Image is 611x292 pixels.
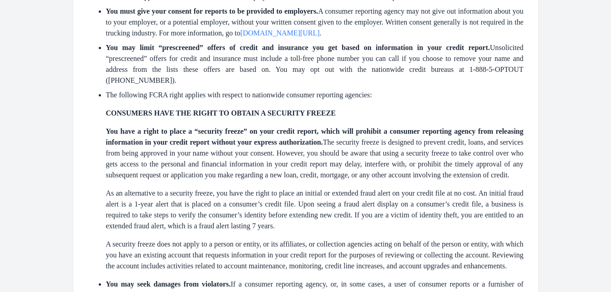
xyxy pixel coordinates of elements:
p: The following FCRA right applies with respect to nationwide consumer reporting agencies: [106,90,524,101]
strong: You may seek damages from violators. [106,280,231,288]
strong: You must give your consent for reports to be provided to employers. [106,7,318,15]
strong: You have a right to place a “security freeze” on your credit report, which will prohibit a consum... [106,127,524,146]
p: The security freeze is designed to prevent credit, loans, and services from being approved in you... [106,126,524,181]
li: A consumer reporting agency may not give out information about you to your employer, or a potenti... [106,6,524,39]
p: A security freeze does not apply to a person or entity, or its affiliates, or collection agencies... [106,239,524,272]
strong: You may limit “prescreened” offers of credit and insurance you get based on information in your c... [106,44,490,51]
a: [DOMAIN_NAME][URL] [240,29,319,37]
li: Unsolicited “prescreened” offers for credit and insurance must include a toll-free phone number y... [106,42,524,86]
p: As an alternative to a security freeze, you have the right to place an initial or extended fraud ... [106,188,524,232]
p: CONSUMERS HAVE THE RIGHT TO OBTAIN A SECURITY FREEZE [106,108,524,119]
